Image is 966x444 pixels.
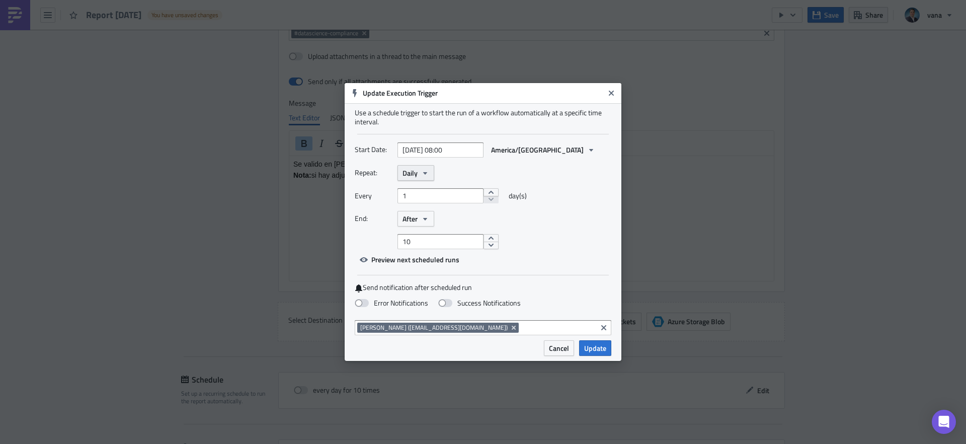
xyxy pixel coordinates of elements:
button: Remove Tag [510,323,519,333]
span: Preview next scheduled runs [371,254,459,265]
label: Every [355,188,392,203]
body: Rich Text Area. Press ALT-0 for help. [4,4,480,34]
span: Daily [403,168,418,178]
span: [PERSON_NAME] ([EMAIL_ADDRESS][DOMAIN_NAME]) [360,324,508,332]
button: increment [484,234,499,242]
label: Error Notifications [355,299,428,308]
p: si hay adjunto hubo coincidencias sino, no hubo. [4,15,480,23]
button: Daily [397,165,434,181]
button: After [397,211,434,227]
button: Close [604,86,619,101]
label: Repeat: [355,165,392,180]
button: decrement [484,196,499,204]
button: America/[GEOGRAPHIC_DATA] [486,142,600,158]
button: Cancel [544,340,574,356]
h6: Update Execution Trigger [363,89,604,98]
span: Update [584,343,606,353]
label: Start Date: [355,142,392,157]
span: day(s) [509,188,527,203]
button: Preview next scheduled runs [355,252,464,267]
label: End: [355,211,392,226]
span: After [403,213,418,224]
span: America/[GEOGRAPHIC_DATA] [491,144,584,155]
span: Cancel [549,343,569,353]
button: increment [484,188,499,196]
div: Use a schedule trigger to start the run of a workflow automatically at a specific time interval. [355,108,611,126]
p: Se valido en [PERSON_NAME] restrictivas. [4,4,480,12]
strong: Nota: [4,15,22,23]
label: Send notification after scheduled run [355,283,611,292]
button: Clear selected items [598,322,610,334]
label: Success Notifications [438,299,521,308]
div: Open Intercom Messenger [932,410,956,434]
input: YYYY-MM-DD HH:mm [397,142,484,158]
button: decrement [484,242,499,250]
button: Update [579,340,611,356]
